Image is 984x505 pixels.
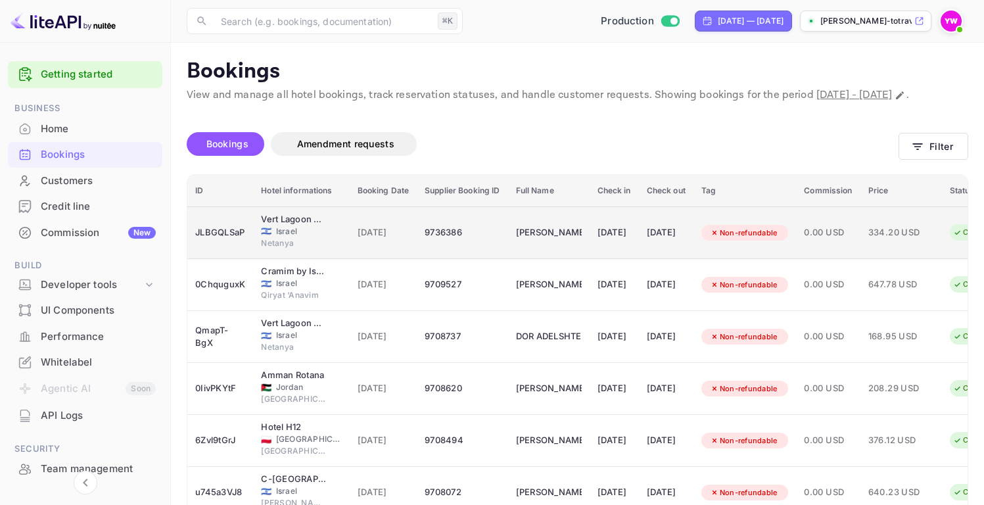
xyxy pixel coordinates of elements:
div: UI Components [41,303,156,318]
div: Customers [8,168,162,194]
div: Non-refundable [701,485,786,501]
div: QmapT-BgX [195,326,245,347]
div: Developer tools [8,274,162,297]
a: UI Components [8,298,162,322]
th: ID [187,175,253,207]
th: Full Name [508,175,590,207]
th: Check out [639,175,693,207]
button: Filter [899,133,968,160]
span: Security [8,442,162,456]
span: Israel [261,487,271,496]
span: Israel [276,277,342,289]
input: Search (e.g. bookings, documentation) [213,8,433,34]
a: Team management [8,456,162,481]
a: Performance [8,324,162,349]
div: HUSEIN ZAYOUD [516,430,582,451]
div: Team management [41,462,156,477]
div: [DATE] [597,378,631,399]
span: [DATE] [358,277,410,292]
p: Bookings [187,59,968,85]
span: Israel [276,485,342,497]
div: [DATE] [647,482,686,503]
a: Getting started [41,67,156,82]
div: Bookings [8,142,162,168]
div: account-settings tabs [187,132,899,156]
div: [DATE] [597,274,631,295]
span: [DATE] [358,433,410,448]
div: Whitelabel [8,350,162,375]
div: 9708494 [425,430,500,451]
span: Business [8,101,162,116]
div: 0ChquguxK [195,274,245,295]
div: Customers [41,174,156,189]
div: UI Components [8,298,162,324]
button: Collapse navigation [74,471,97,494]
div: [DATE] [597,222,631,243]
span: Qiryat ‘Anavim [261,289,327,301]
a: Customers [8,168,162,193]
div: Vert Lagoon Netanya [261,317,327,330]
span: Israel [261,279,271,288]
div: ALEXANDER LEYZER [516,274,582,295]
span: 0.00 USD [804,226,852,240]
span: [DATE] - [DATE] [816,88,892,102]
div: JLBGQLSaP [195,222,245,243]
span: 0.00 USD [804,277,852,292]
div: [DATE] [647,378,686,399]
div: Non-refundable [701,433,786,449]
div: 9708620 [425,378,500,399]
div: 0IivPKYtF [195,378,245,399]
div: [DATE] — [DATE] [718,15,784,27]
th: Booking Date [350,175,417,207]
div: Fraud management [41,488,156,503]
span: [DATE] [358,329,410,344]
span: 647.78 USD [868,277,934,292]
th: Hotel informations [253,175,349,207]
span: [GEOGRAPHIC_DATA] [261,393,327,405]
span: Jordan [276,381,342,393]
a: CommissionNew [8,220,162,245]
div: API Logs [8,403,162,429]
span: 0.00 USD [804,433,852,448]
div: Vert Lagoon Netanya [261,213,327,226]
div: [DATE] [597,326,631,347]
div: Non-refundable [701,277,786,293]
span: Netanya [261,341,327,353]
a: Bookings [8,142,162,166]
span: 168.95 USD [868,329,934,344]
div: API Logs [41,408,156,423]
div: CommissionNew [8,220,162,246]
div: Team management [8,456,162,482]
img: LiteAPI logo [11,11,116,32]
div: Commission [41,226,156,241]
span: 640.23 USD [868,485,934,500]
div: Bookings [41,147,156,162]
div: [DATE] [647,430,686,451]
div: [DATE] [597,482,631,503]
div: Home [8,116,162,142]
p: [PERSON_NAME]-totravel... [820,15,912,27]
th: Commission [796,175,860,207]
div: [DATE] [647,274,686,295]
a: Whitelabel [8,350,162,374]
img: Yahav Winkler [941,11,962,32]
div: Hotel H12 [261,421,327,434]
div: Performance [8,324,162,350]
span: 376.12 USD [868,433,934,448]
div: C-Hotel Neve Illan [261,473,327,486]
div: [DATE] [647,326,686,347]
div: Switch to Sandbox mode [596,14,684,29]
div: ARNON RAPACKI [516,482,582,503]
span: [GEOGRAPHIC_DATA] [276,433,342,445]
div: Non-refundable [701,381,786,397]
a: Credit line [8,194,162,218]
div: Getting started [8,61,162,88]
th: Check in [590,175,639,207]
div: Home [41,122,156,137]
div: Whitelabel [41,355,156,370]
div: [DATE] [597,430,631,451]
span: Israel [261,227,271,235]
span: Israel [276,329,342,341]
span: Poland [261,435,271,444]
span: Netanya [261,237,327,249]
